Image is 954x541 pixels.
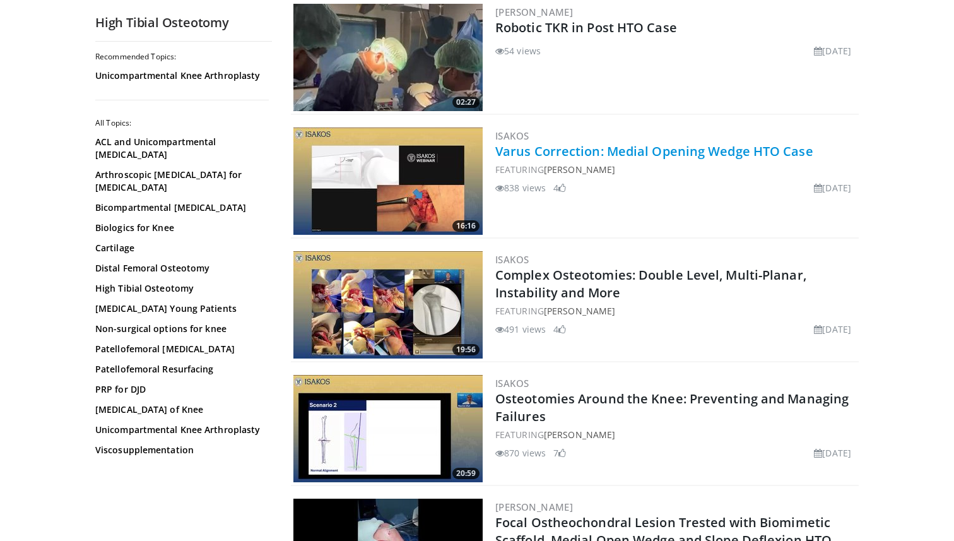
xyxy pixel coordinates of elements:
a: [PERSON_NAME] [544,305,615,317]
h2: All Topics: [95,118,269,128]
li: 838 views [495,181,546,194]
a: Robotic TKR in Post HTO Case [495,19,677,36]
a: Unicompartmental Knee Arthroplasty [95,424,266,436]
a: Biologics for Knee [95,222,266,234]
li: 54 views [495,44,541,57]
a: [MEDICAL_DATA] Young Patients [95,302,266,315]
a: 02:27 [293,4,483,111]
img: 49b79c44-d73a-4703-830e-4570b6d413e4.300x170_q85_crop-smart_upscale.jpg [293,375,483,482]
li: [DATE] [814,181,851,194]
a: Osteotomies Around the Knee: Preventing and Managing Failures [495,390,849,425]
span: 19:56 [452,344,480,355]
a: [PERSON_NAME] [544,163,615,175]
a: High Tibial Osteotomy [95,282,266,295]
a: Bicompartmental [MEDICAL_DATA] [95,201,266,214]
li: 491 views [495,323,546,336]
li: 4 [553,181,566,194]
a: ISAKOS [495,377,529,389]
div: FEATURING [495,428,856,441]
a: [MEDICAL_DATA] of Knee [95,403,266,416]
a: 16:16 [293,128,483,235]
li: [DATE] [814,323,851,336]
h2: Recommended Topics: [95,52,269,62]
span: 16:16 [452,220,480,232]
a: 19:56 [293,251,483,359]
li: [DATE] [814,446,851,460]
img: fa931e57-f7f6-4914-bcae-ba865eb14a7a.300x170_q85_crop-smart_upscale.jpg [293,4,483,111]
li: [DATE] [814,44,851,57]
a: Complex Osteotomies: Double Level, Multi-Planar, Instability and More [495,266,806,301]
a: PRP for DJD [95,383,266,396]
a: Distal Femoral Osteotomy [95,262,266,275]
h2: High Tibial Osteotomy [95,15,272,31]
a: ISAKOS [495,129,529,142]
a: ISAKOS [495,253,529,266]
a: Patellofemoral [MEDICAL_DATA] [95,343,266,355]
a: [PERSON_NAME] [495,6,573,18]
img: 8b3d9edd-6915-4c6b-9d42-a055895e77fe.300x170_q85_crop-smart_upscale.jpg [293,128,483,235]
a: Non-surgical options for knee [95,323,266,335]
span: 02:27 [452,97,480,108]
div: FEATURING [495,304,856,318]
a: [PERSON_NAME] [495,501,573,513]
div: FEATURING [495,163,856,176]
img: f1212901-dae4-4bdc-afba-e376c5556c81.300x170_q85_crop-smart_upscale.jpg [293,251,483,359]
a: Viscosupplementation [95,444,266,456]
a: Arthroscopic [MEDICAL_DATA] for [MEDICAL_DATA] [95,169,266,194]
span: 20:59 [452,468,480,479]
a: Patellofemoral Resurfacing [95,363,266,376]
a: Varus Correction: Medial Opening Wedge HTO Case [495,143,813,160]
li: 870 views [495,446,546,460]
a: ACL and Unicompartmental [MEDICAL_DATA] [95,136,266,161]
a: 20:59 [293,375,483,482]
a: Cartilage [95,242,266,254]
a: Unicompartmental Knee Arthroplasty [95,69,266,82]
a: [PERSON_NAME] [544,429,615,441]
li: 7 [553,446,566,460]
li: 4 [553,323,566,336]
